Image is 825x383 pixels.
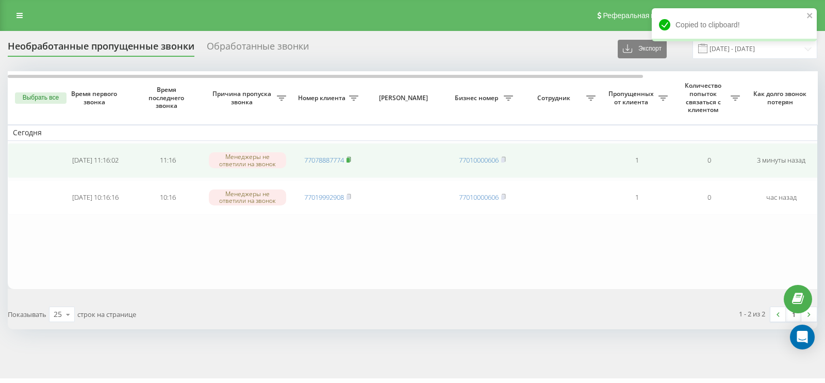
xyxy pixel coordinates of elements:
div: 1 - 2 из 2 [739,309,765,319]
span: Показывать [8,310,46,319]
td: 1 [601,143,673,178]
div: Необработанные пропущенные звонки [8,41,194,57]
td: [DATE] 10:16:16 [59,180,131,215]
div: 25 [54,309,62,320]
td: [DATE] 11:16:02 [59,143,131,178]
span: Время первого звонка [68,90,123,106]
span: Время последнего звонка [140,86,195,110]
button: Экспорт [618,40,667,58]
span: Бизнес номер [451,94,504,102]
td: 0 [673,180,745,215]
div: Менеджеры не ответили на звонок [209,189,286,205]
span: [PERSON_NAME] [372,94,437,102]
button: Выбрать все [15,92,67,104]
a: 77010000606 [459,193,499,202]
span: Причина пропуска звонка [209,90,277,106]
td: 0 [673,143,745,178]
span: Как долго звонок потерян [753,90,809,106]
a: 77078887774 [304,155,344,165]
a: 1 [786,307,801,322]
span: Номер клиента [296,94,349,102]
td: 3 минуты назад [745,143,817,178]
span: Сотрудник [523,94,586,102]
a: 77010000606 [459,155,499,165]
td: час назад [745,180,817,215]
a: 77019992908 [304,193,344,202]
td: 10:16 [131,180,204,215]
span: Реферальная программа [603,11,687,20]
div: Обработанные звонки [207,41,309,57]
td: 11:16 [131,143,204,178]
span: Пропущенных от клиента [606,90,658,106]
div: Open Intercom Messenger [790,325,815,349]
div: Copied to clipboard! [652,8,817,41]
span: строк на странице [77,310,136,319]
button: close [806,11,814,21]
span: Количество попыток связаться с клиентом [678,82,731,114]
td: 1 [601,180,673,215]
div: Менеджеры не ответили на звонок [209,152,286,168]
